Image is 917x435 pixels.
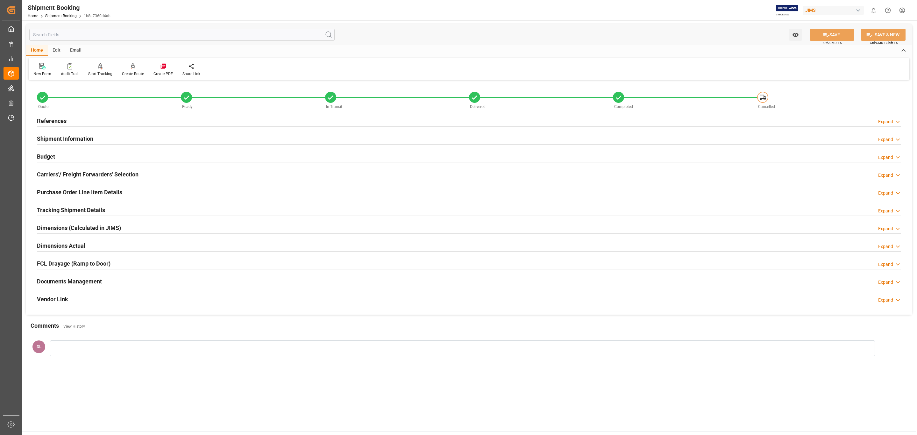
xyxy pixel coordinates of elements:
[37,188,122,196] h2: Purchase Order Line Item Details
[37,206,105,214] h2: Tracking Shipment Details
[326,104,342,109] span: In-Transit
[614,104,633,109] span: Completed
[823,40,842,45] span: Ctrl/CMD + S
[803,4,866,16] button: JIMS
[37,259,110,268] h2: FCL Drayage (Ramp to Door)
[37,344,41,349] span: DL
[878,208,893,214] div: Expand
[878,279,893,286] div: Expand
[37,134,93,143] h2: Shipment Information
[45,14,77,18] a: Shipment Booking
[153,71,173,77] div: Create PDF
[37,117,67,125] h2: References
[65,45,86,56] div: Email
[37,277,102,286] h2: Documents Management
[878,172,893,179] div: Expand
[881,3,895,18] button: Help Center
[878,243,893,250] div: Expand
[31,321,59,330] h2: Comments
[182,71,200,77] div: Share Link
[37,152,55,161] h2: Budget
[38,104,48,109] span: Quote
[29,29,335,41] input: Search Fields
[878,261,893,268] div: Expand
[37,224,121,232] h2: Dimensions (Calculated in JIMS)
[37,241,85,250] h2: Dimensions Actual
[878,136,893,143] div: Expand
[37,295,68,303] h2: Vendor Link
[776,5,798,16] img: Exertis%20JAM%20-%20Email%20Logo.jpg_1722504956.jpg
[878,118,893,125] div: Expand
[28,14,38,18] a: Home
[37,170,139,179] h2: Carriers'/ Freight Forwarders' Selection
[61,71,79,77] div: Audit Trail
[182,104,193,109] span: Ready
[758,104,775,109] span: Cancelled
[866,3,881,18] button: show 0 new notifications
[878,297,893,303] div: Expand
[878,190,893,196] div: Expand
[878,154,893,161] div: Expand
[861,29,906,41] button: SAVE & NEW
[63,324,85,329] a: View History
[33,71,51,77] div: New Form
[870,40,898,45] span: Ctrl/CMD + Shift + S
[28,3,110,12] div: Shipment Booking
[470,104,486,109] span: Delivered
[88,71,112,77] div: Start Tracking
[48,45,65,56] div: Edit
[789,29,802,41] button: open menu
[878,225,893,232] div: Expand
[26,45,48,56] div: Home
[122,71,144,77] div: Create Route
[810,29,854,41] button: SAVE
[803,6,864,15] div: JIMS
